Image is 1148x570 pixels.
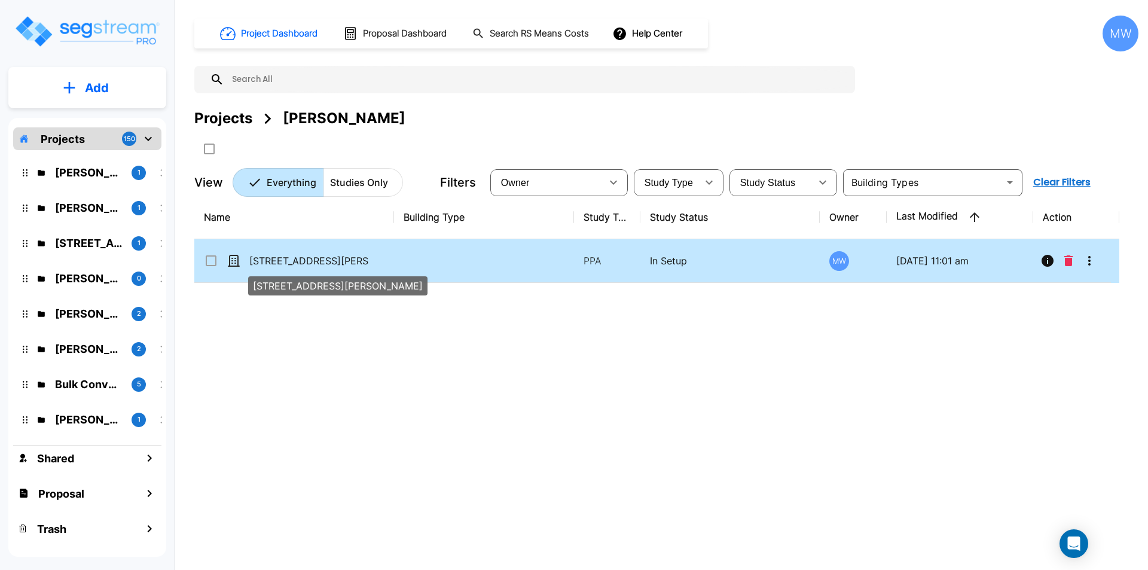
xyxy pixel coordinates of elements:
[338,21,453,46] button: Proposal Dashboard
[645,178,693,188] span: Study Type
[137,344,141,354] p: 2
[896,254,1024,268] p: [DATE] 11:01 am
[323,168,403,197] button: Studies Only
[215,20,324,47] button: Project Dashboard
[38,486,84,502] h1: Proposal
[137,379,141,389] p: 5
[1033,196,1120,239] th: Action
[55,376,122,392] p: Bulk Conveyor
[740,178,796,188] span: Study Status
[197,137,221,161] button: SelectAll
[14,14,160,48] img: Logo
[241,27,317,41] h1: Project Dashboard
[137,273,141,284] p: 0
[490,27,589,41] h1: Search RS Means Costs
[55,164,122,181] p: Chris O'Neal
[55,270,122,286] p: Joseph Welch
[640,196,820,239] th: Study Status
[41,131,85,147] p: Projects
[194,173,223,191] p: View
[253,279,423,293] p: [STREET_ADDRESS][PERSON_NAME]
[887,196,1033,239] th: Last Modified
[584,254,631,268] p: PPA
[249,254,369,268] p: [STREET_ADDRESS][PERSON_NAME]
[224,66,849,93] input: Search All
[493,166,602,199] div: Select
[138,414,141,425] p: 1
[55,200,122,216] p: David Overstreet
[194,196,394,239] th: Name
[650,254,811,268] p: In Setup
[440,173,476,191] p: Filters
[138,167,141,178] p: 1
[1002,174,1018,191] button: Open
[233,168,323,197] button: Everything
[37,521,66,537] h1: Trash
[394,196,574,239] th: Building Type
[1060,249,1077,273] button: Delete
[138,203,141,213] p: 1
[55,412,122,428] p: Paul Kimmick
[1060,529,1088,558] div: Open Intercom Messenger
[37,450,74,467] h1: Shared
[55,235,122,251] p: 503 North Pine Street LLC
[233,168,403,197] div: Platform
[267,175,316,190] p: Everything
[820,196,886,239] th: Owner
[732,166,811,199] div: Select
[1036,249,1060,273] button: Info
[610,22,687,45] button: Help Center
[636,166,697,199] div: Select
[330,175,388,190] p: Studies Only
[829,251,849,271] div: MW
[138,238,141,248] p: 1
[137,309,141,319] p: 2
[574,196,640,239] th: Study Type
[283,108,405,129] div: [PERSON_NAME]
[468,22,596,45] button: Search RS Means Costs
[55,306,122,322] p: Kyle O'Keefe
[847,174,999,191] input: Building Types
[85,79,109,97] p: Add
[363,27,447,41] h1: Proposal Dashboard
[194,108,252,129] div: Projects
[1077,249,1101,273] button: More-Options
[55,341,122,357] p: Ted Officer
[1103,16,1138,51] div: MW
[501,178,530,188] span: Owner
[8,71,166,105] button: Add
[1028,170,1095,194] button: Clear Filters
[124,134,135,144] p: 150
